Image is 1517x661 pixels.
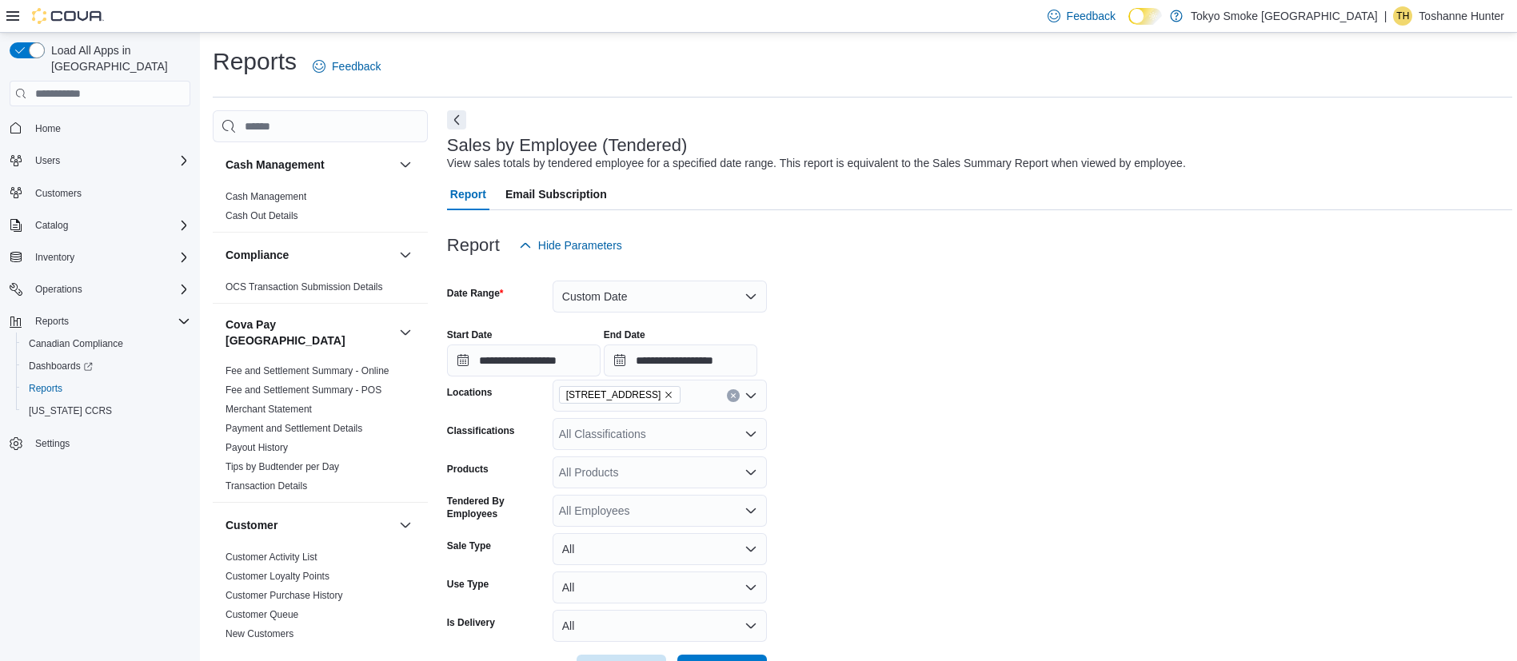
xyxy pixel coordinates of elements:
[226,442,288,453] a: Payout History
[226,460,339,473] span: Tips by Budtender per Day
[447,110,466,129] button: Next
[226,247,289,263] h3: Compliance
[727,389,740,402] button: Clear input
[226,517,393,533] button: Customer
[447,287,504,300] label: Date Range
[1396,6,1409,26] span: TH
[1384,6,1387,26] p: |
[226,209,298,222] span: Cash Out Details
[3,181,197,205] button: Customers
[226,157,325,173] h3: Cash Management
[226,480,307,492] a: Transaction Details
[226,570,329,583] span: Customer Loyalty Points
[35,187,82,200] span: Customers
[29,404,112,417] span: [US_STATE] CCRS
[213,187,428,232] div: Cash Management
[35,283,82,296] span: Operations
[32,8,104,24] img: Cova
[1191,6,1378,26] p: Tokyo Smoke [GEOGRAPHIC_DATA]
[29,216,190,235] span: Catalog
[332,58,381,74] span: Feedback
[396,323,415,342] button: Cova Pay [GEOGRAPHIC_DATA]
[226,190,306,203] span: Cash Management
[450,178,486,210] span: Report
[604,344,757,376] input: Press the down key to open a popover containing a calendar.
[447,329,493,341] label: Start Date
[22,401,190,420] span: Washington CCRS
[553,571,767,603] button: All
[447,463,489,476] label: Products
[553,610,767,642] button: All
[3,246,197,269] button: Inventory
[226,281,383,293] a: OCS Transaction Submission Details
[1067,8,1116,24] span: Feedback
[447,495,546,520] label: Tendered By Employees
[226,403,312,416] span: Merchant Statement
[3,278,197,301] button: Operations
[22,334,130,353] a: Canadian Compliance
[226,384,381,396] a: Fee and Settlement Summary - POS
[10,110,190,496] nav: Complex example
[35,219,68,232] span: Catalog
[226,210,298,221] a: Cash Out Details
[226,247,393,263] button: Compliance
[22,379,69,398] a: Reports
[226,551,317,563] a: Customer Activity List
[29,433,190,453] span: Settings
[396,245,415,265] button: Compliance
[35,122,61,135] span: Home
[226,589,343,602] span: Customer Purchase History
[16,400,197,422] button: [US_STATE] CCRS
[1128,8,1162,25] input: Dark Mode
[226,365,389,376] a: Fee and Settlement Summary - Online
[1128,25,1129,26] span: Dark Mode
[29,360,93,372] span: Dashboards
[35,315,69,328] span: Reports
[447,424,515,437] label: Classifications
[447,236,500,255] h3: Report
[29,280,89,299] button: Operations
[664,390,673,400] button: Remove 450 Yonge St from selection in this group
[29,151,190,170] span: Users
[213,548,428,650] div: Customer
[447,155,1186,172] div: View sales totals by tendered employee for a specified date range. This report is equivalent to t...
[3,310,197,332] button: Reports
[745,428,757,440] button: Open list of options
[447,344,601,376] input: Press the down key to open a popover containing a calendar.
[226,317,393,348] button: Cova Pay [GEOGRAPHIC_DATA]
[29,183,190,203] span: Customers
[213,277,428,303] div: Compliance
[3,116,197,139] button: Home
[226,590,343,601] a: Customer Purchase History
[22,356,190,376] span: Dashboards
[29,382,62,395] span: Reports
[566,387,661,403] span: [STREET_ADDRESS]
[745,504,757,517] button: Open list of options
[226,384,381,396] span: Fee and Settlement Summary - POS
[226,608,298,621] span: Customer Queue
[226,628,293,639] a: New Customers
[226,571,329,582] a: Customer Loyalty Points
[447,540,491,552] label: Sale Type
[396,516,415,535] button: Customer
[447,616,495,629] label: Is Delivery
[29,434,76,453] a: Settings
[306,50,387,82] a: Feedback
[29,151,66,170] button: Users
[226,441,288,454] span: Payout History
[3,149,197,172] button: Users
[745,466,757,479] button: Open list of options
[505,178,607,210] span: Email Subscription
[22,401,118,420] a: [US_STATE] CCRS
[604,329,645,341] label: End Date
[16,377,197,400] button: Reports
[538,237,622,253] span: Hide Parameters
[29,337,123,350] span: Canadian Compliance
[226,191,306,202] a: Cash Management
[213,361,428,502] div: Cova Pay [GEOGRAPHIC_DATA]
[3,432,197,455] button: Settings
[226,157,393,173] button: Cash Management
[45,42,190,74] span: Load All Apps in [GEOGRAPHIC_DATA]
